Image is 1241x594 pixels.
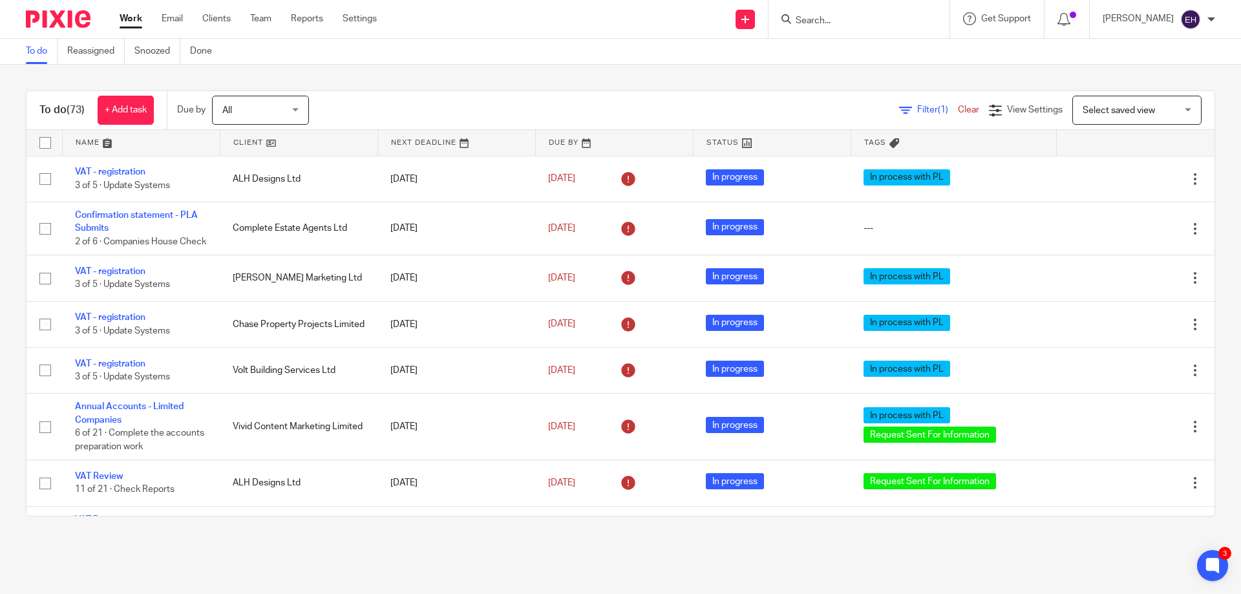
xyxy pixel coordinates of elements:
[75,237,206,246] span: 2 of 6 · Companies House Check
[26,39,58,64] a: To do
[67,105,85,115] span: (73)
[377,394,535,460] td: [DATE]
[291,12,323,25] a: Reports
[864,222,1043,235] div: ---
[548,224,575,233] span: [DATE]
[548,273,575,282] span: [DATE]
[864,407,950,423] span: In process with PL
[864,315,950,331] span: In process with PL
[958,105,979,114] a: Clear
[134,39,180,64] a: Snoozed
[981,14,1031,23] span: Get Support
[343,12,377,25] a: Settings
[220,156,377,202] td: ALH Designs Ltd
[706,473,764,489] span: In progress
[377,202,535,255] td: [DATE]
[220,347,377,393] td: Volt Building Services Ltd
[377,506,535,573] td: [DATE]
[177,103,206,116] p: Due by
[1007,105,1063,114] span: View Settings
[75,485,175,494] span: 11 of 21 · Check Reports
[377,347,535,393] td: [DATE]
[190,39,222,64] a: Done
[75,326,170,335] span: 3 of 5 · Update Systems
[864,361,950,377] span: In process with PL
[250,12,271,25] a: Team
[1218,547,1231,560] div: 3
[917,105,958,114] span: Filter
[162,12,183,25] a: Email
[75,402,184,424] a: Annual Accounts - Limited Companies
[377,460,535,506] td: [DATE]
[75,280,170,289] span: 3 of 5 · Update Systems
[864,473,996,489] span: Request Sent For Information
[26,10,90,28] img: Pixie
[548,366,575,375] span: [DATE]
[938,105,948,114] span: (1)
[706,268,764,284] span: In progress
[794,16,911,27] input: Search
[706,219,764,235] span: In progress
[706,315,764,331] span: In progress
[202,12,231,25] a: Clients
[1083,106,1155,115] span: Select saved view
[220,460,377,506] td: ALH Designs Ltd
[377,156,535,202] td: [DATE]
[98,96,154,125] a: + Add task
[1180,9,1201,30] img: svg%3E
[864,139,886,146] span: Tags
[220,394,377,460] td: Vivid Content Marketing Limited
[864,169,950,186] span: In process with PL
[220,301,377,347] td: Chase Property Projects Limited
[75,211,198,233] a: Confirmation statement - PLA Submits
[548,320,575,329] span: [DATE]
[548,422,575,431] span: [DATE]
[75,313,145,322] a: VAT - registration
[75,359,145,368] a: VAT - registration
[548,175,575,184] span: [DATE]
[39,103,85,117] h1: To do
[75,267,145,276] a: VAT - registration
[864,427,996,443] span: Request Sent For Information
[377,255,535,301] td: [DATE]
[548,478,575,487] span: [DATE]
[706,169,764,186] span: In progress
[67,39,125,64] a: Reassigned
[220,255,377,301] td: [PERSON_NAME] Marketing Ltd
[75,372,170,381] span: 3 of 5 · Update Systems
[222,106,232,115] span: All
[706,361,764,377] span: In progress
[377,301,535,347] td: [DATE]
[120,12,142,25] a: Work
[220,202,377,255] td: Complete Estate Agents Ltd
[706,417,764,433] span: In progress
[220,506,377,573] td: Ardour Consulting Limited
[864,268,950,284] span: In process with PL
[75,472,123,481] a: VAT Review
[75,429,204,451] span: 6 of 21 · Complete the accounts preparation work
[75,167,145,176] a: VAT - registration
[75,181,170,190] span: 3 of 5 · Update Systems
[1103,12,1174,25] p: [PERSON_NAME]
[75,515,123,524] a: VAT Review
